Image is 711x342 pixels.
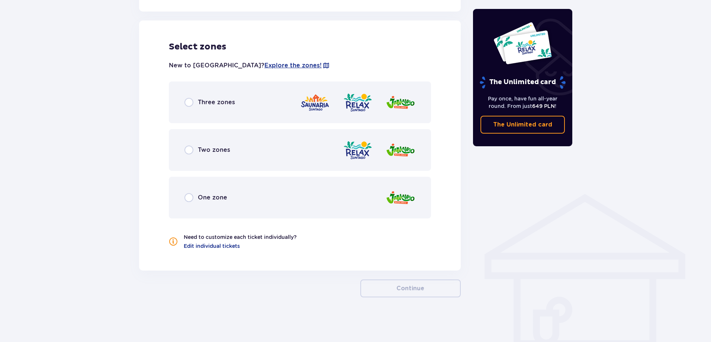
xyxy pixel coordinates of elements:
button: Continue [360,279,461,297]
p: Three zones [198,98,235,106]
p: Pay once, have fun all-year round. From just ! [480,95,565,110]
p: One zone [198,194,227,202]
span: 649 PLN [532,103,555,109]
p: Select zones [169,41,431,52]
p: New to [GEOGRAPHIC_DATA]? [169,61,330,70]
img: zone logo [343,92,373,113]
p: Continue [396,284,424,293]
img: zone logo [343,140,373,161]
img: zone logo [386,140,415,161]
a: Edit individual tickets [184,242,240,250]
a: Explore the zones! [264,61,322,70]
p: Need to customize each ticket individually? [184,233,297,241]
img: zone logo [386,187,415,208]
a: The Unlimited card [480,116,565,134]
p: The Unlimited card [479,76,566,89]
p: The Unlimited card [493,121,552,129]
p: Two zones [198,146,230,154]
img: zone logo [386,92,415,113]
img: zone logo [300,92,330,113]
